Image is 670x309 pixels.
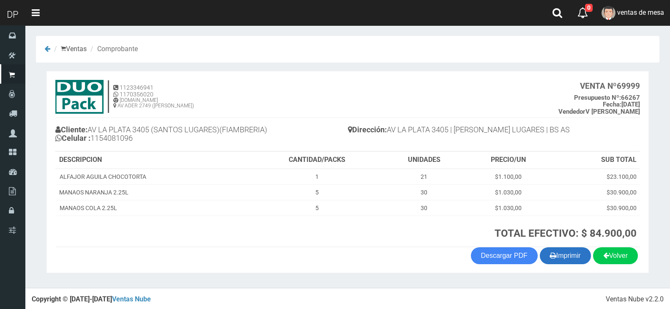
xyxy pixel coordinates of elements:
[56,169,251,185] td: ALFAJOR AGUILA CHOCOTORTA
[56,184,251,200] td: MANAOS NARANJA 2.25L
[465,169,552,185] td: $1.100,00
[552,200,640,216] td: $30.900,00
[465,184,552,200] td: $1.030,00
[56,200,251,216] td: MANAOS COLA 2.25L
[55,80,104,114] img: 15ec80cb8f772e35c0579ae6ae841c79.jpg
[617,8,664,16] span: ventas de mesa
[593,247,638,264] a: Volver
[348,125,387,134] b: Dirección:
[55,134,90,142] b: Celular :
[251,152,383,169] th: CANTIDAD/PACKS
[52,44,87,54] li: Ventas
[558,108,585,115] strong: Vendedor
[32,295,151,303] strong: Copyright © [DATE]-[DATE]
[495,227,637,239] strong: TOTAL EFECTIVO: $ 84.900,00
[602,6,615,20] img: User Image
[113,98,194,109] h6: [DOMAIN_NAME] AV ADER 2749 ([PERSON_NAME])
[552,152,640,169] th: SUB TOTAL
[558,108,640,115] b: V [PERSON_NAME]
[465,152,552,169] th: PRECIO/UN
[606,295,664,304] div: Ventas Nube v2.2.0
[603,101,640,108] b: [DATE]
[251,184,383,200] td: 5
[574,94,621,101] strong: Presupuesto Nº:
[603,101,621,108] strong: Fecha:
[580,81,617,91] strong: VENTA Nº
[112,295,151,303] a: Ventas Nube
[471,247,538,264] a: Descargar PDF
[56,152,251,169] th: DESCRIPCION
[251,169,383,185] td: 1
[574,94,640,101] b: 66267
[383,169,465,185] td: 21
[552,169,640,185] td: $23.100,00
[251,200,383,216] td: 5
[88,44,138,54] li: Comprobante
[585,4,593,12] span: 0
[540,247,591,264] button: Imprimir
[383,184,465,200] td: 30
[348,123,640,138] h4: AV LA PLATA 3405 | [PERSON_NAME] LUGARES | BS AS
[465,200,552,216] td: $1.030,00
[383,152,465,169] th: UNIDADES
[113,85,194,98] h5: 1123346941 1170356020
[552,184,640,200] td: $30.900,00
[55,123,348,147] h4: AV LA PLATA 3405 (SANTOS LUGARES)(FIAMBRERIA) 1154081096
[383,200,465,216] td: 30
[55,125,88,134] b: Cliente:
[580,81,640,91] b: 69999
